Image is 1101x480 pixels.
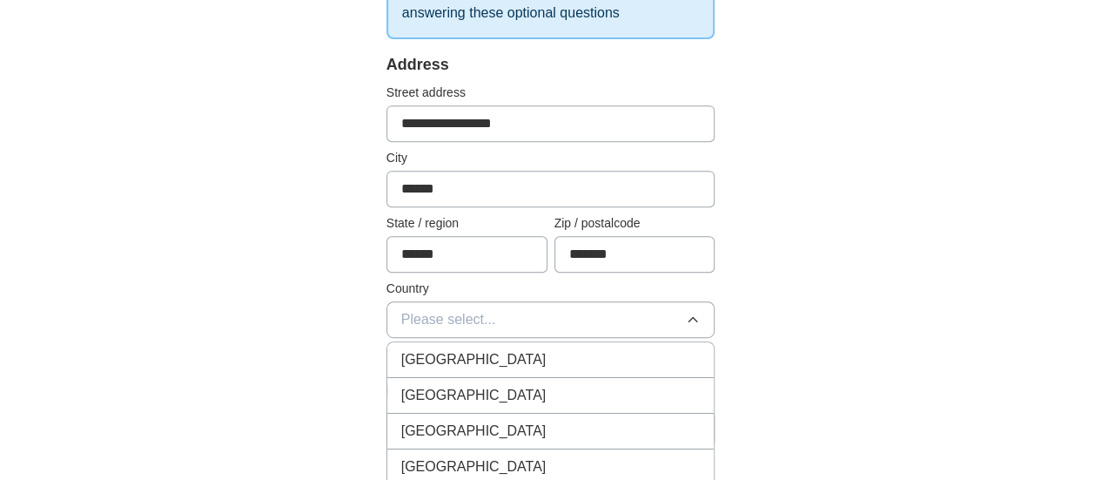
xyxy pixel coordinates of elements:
[386,280,715,298] label: Country
[386,214,547,233] label: State / region
[386,149,715,167] label: City
[386,53,715,77] div: Address
[386,301,715,338] button: Please select...
[401,456,547,477] span: [GEOGRAPHIC_DATA]
[401,385,547,406] span: [GEOGRAPHIC_DATA]
[554,214,715,233] label: Zip / postalcode
[401,309,496,330] span: Please select...
[401,421,547,442] span: [GEOGRAPHIC_DATA]
[401,349,547,370] span: [GEOGRAPHIC_DATA]
[386,84,715,102] label: Street address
